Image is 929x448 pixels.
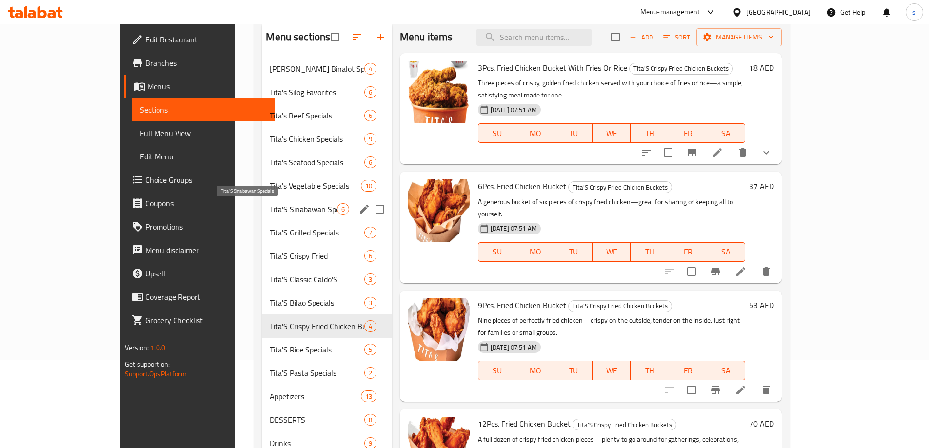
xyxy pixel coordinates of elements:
[365,64,376,74] span: 4
[270,414,364,426] div: DESSERTS
[573,419,676,430] span: Tita'S Crispy Fried Chicken Buckets
[364,414,376,426] div: items
[657,30,696,45] span: Sort items
[658,142,678,163] span: Select to update
[364,227,376,238] div: items
[365,439,376,448] span: 9
[669,123,707,143] button: FR
[145,314,267,326] span: Grocery Checklist
[270,320,364,332] span: Tita'S Crispy Fried Chicken Buckets
[754,378,778,402] button: delete
[364,86,376,98] div: items
[262,291,392,314] div: Tita'S Bilao Specials3
[364,320,376,332] div: items
[680,141,704,164] button: Branch-specific-item
[482,126,513,140] span: SU
[365,345,376,354] span: 5
[912,7,916,18] span: s
[704,260,727,283] button: Branch-specific-item
[364,273,376,285] div: items
[270,86,364,98] div: Tita's Silog Favorites
[270,273,364,285] span: Tita'S Classic Caldo'S
[711,245,741,259] span: SA
[626,30,657,45] span: Add item
[631,123,669,143] button: TH
[270,344,364,355] span: Tita'S Rice Specials
[661,30,692,45] button: Sort
[731,141,754,164] button: delete
[145,34,267,45] span: Edit Restaurant
[145,197,267,209] span: Coupons
[262,174,392,197] div: Tita's Vegetable Specials10
[568,300,672,312] div: Tita'S Crispy Fried Chicken Buckets
[365,322,376,331] span: 4
[478,60,627,75] span: 3Pcs. Fried Chicken Bucket With Fries Or Rice
[140,104,267,116] span: Sections
[408,298,470,361] img: 9Pcs. Fried Chicken Bucket
[554,361,593,380] button: TU
[125,358,170,370] span: Get support on:
[262,127,392,151] div: Tita's Chicken Specials9
[145,291,267,303] span: Coverage Report
[361,180,376,192] div: items
[270,180,360,192] div: Tita's Vegetable Specials
[673,245,703,259] span: FR
[145,174,267,186] span: Choice Groups
[634,141,658,164] button: sort-choices
[270,203,336,215] span: Tita'S Sinabawan Specials
[707,361,745,380] button: SA
[596,126,627,140] span: WE
[760,147,772,158] svg: Show Choices
[262,385,392,408] div: Appetizers13
[124,75,275,98] a: Menus
[270,63,364,75] span: [PERSON_NAME] Binalot Specials
[478,361,516,380] button: SU
[596,364,627,378] span: WE
[516,123,554,143] button: MO
[365,135,376,144] span: 9
[125,341,149,354] span: Version:
[262,338,392,361] div: Tita'S Rice Specials5
[365,111,376,120] span: 6
[145,57,267,69] span: Branches
[478,242,516,262] button: SU
[634,126,665,140] span: TH
[270,227,364,238] div: Tita'S Grilled Specials
[270,297,364,309] span: Tita'S Bilao Specials
[749,179,774,193] h6: 37 AED
[520,364,551,378] span: MO
[487,343,541,352] span: [DATE] 07:51 AM
[124,192,275,215] a: Coupons
[364,63,376,75] div: items
[478,298,566,312] span: 9Pcs. Fried Chicken Bucket
[626,30,657,45] button: Add
[361,392,376,401] span: 13
[364,367,376,379] div: items
[365,158,376,167] span: 6
[124,168,275,192] a: Choice Groups
[640,6,700,18] div: Menu-management
[270,63,364,75] div: Tita's Binalot Specials
[270,133,364,145] span: Tita's Chicken Specials
[707,242,745,262] button: SA
[554,242,593,262] button: TU
[124,28,275,51] a: Edit Restaurant
[262,408,392,431] div: DESSERTS8
[140,127,267,139] span: Full Menu View
[568,181,672,193] div: Tita'S Crispy Fried Chicken Buckets
[704,378,727,402] button: Branch-specific-item
[520,126,551,140] span: MO
[270,110,364,121] span: Tita's Beef Specials
[476,29,592,46] input: search
[270,156,364,168] span: Tita's Seafood Specials
[270,390,360,402] div: Appetizers
[482,245,513,259] span: SU
[124,51,275,75] a: Branches
[754,260,778,283] button: delete
[631,361,669,380] button: TH
[749,298,774,312] h6: 53 AED
[754,141,778,164] button: show more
